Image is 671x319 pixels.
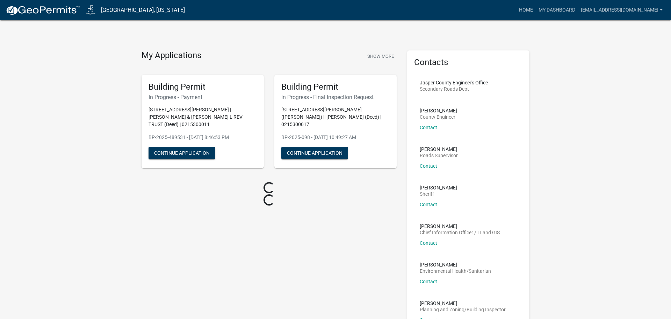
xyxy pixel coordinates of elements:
button: Show More [365,50,397,62]
p: BP-2025-098 - [DATE] 10:49:27 AM [281,134,390,141]
p: Chief Information Officer / IT and GIS [420,230,500,235]
button: Continue Application [149,147,215,159]
p: [PERSON_NAME] [420,262,491,267]
p: [STREET_ADDRESS][PERSON_NAME] | [PERSON_NAME] & [PERSON_NAME] L REV TRUST (Deed) | 0215300011 [149,106,257,128]
p: [PERSON_NAME] [420,301,506,306]
h4: My Applications [142,50,201,61]
p: Roads Supervisor [420,153,458,158]
a: Home [516,4,536,17]
p: Sheriff [420,192,457,196]
p: [PERSON_NAME] [420,185,457,190]
h5: Building Permit [149,82,257,92]
p: Secondary Roads Dept [420,86,488,91]
p: Environmental Health/Sanitarian [420,269,491,273]
p: [STREET_ADDRESS][PERSON_NAME] ([PERSON_NAME]) || [PERSON_NAME] (Deed) | 0215300017 [281,106,390,128]
a: Contact [420,240,437,246]
a: Contact [420,279,437,284]
a: Contact [420,125,437,130]
p: [PERSON_NAME] [420,224,500,229]
h5: Contacts [414,57,522,68]
p: BP-2025-489531 - [DATE] 8:46:53 PM [149,134,257,141]
h6: In Progress - Payment [149,94,257,100]
button: Continue Application [281,147,348,159]
p: County Engineer [420,115,457,119]
a: Contact [420,202,437,207]
a: Contact [420,163,437,169]
img: Jasper County, Iowa [86,5,95,15]
p: Jasper County Engineer's Office [420,80,488,85]
h5: Building Permit [281,82,390,92]
a: [GEOGRAPHIC_DATA], [US_STATE] [101,4,185,16]
h6: In Progress - Final Inspection Request [281,94,390,100]
p: Planning and Zoning/Building Inspector [420,307,506,312]
p: [PERSON_NAME] [420,108,457,113]
p: [PERSON_NAME] [420,147,458,152]
a: My Dashboard [536,4,578,17]
a: [EMAIL_ADDRESS][DOMAIN_NAME] [578,4,665,17]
